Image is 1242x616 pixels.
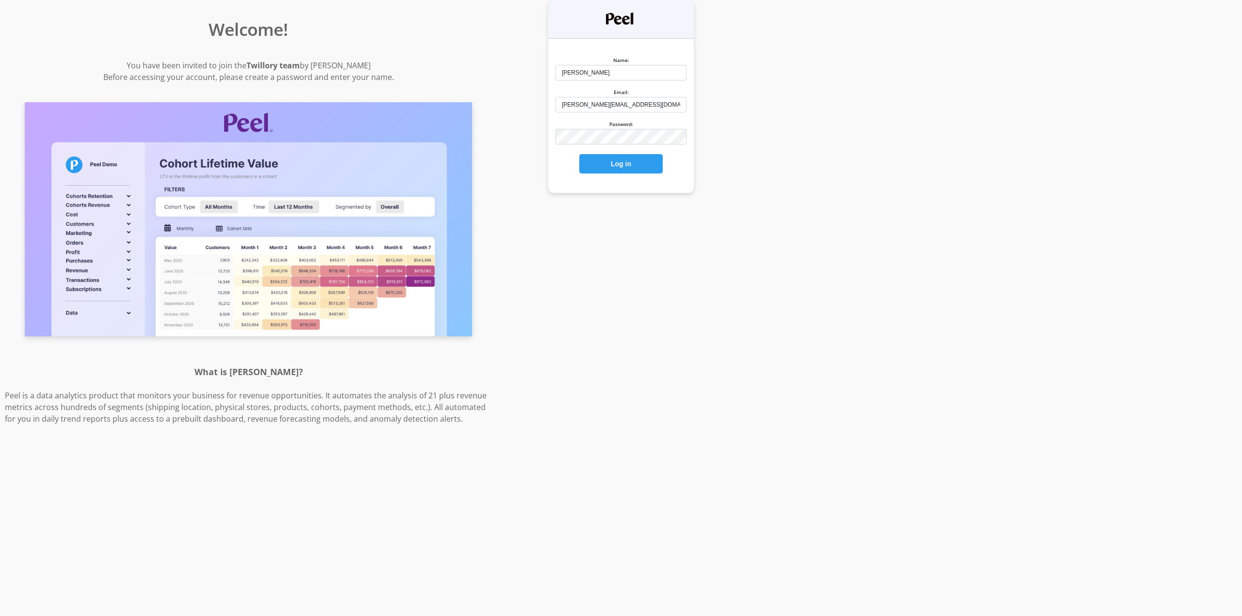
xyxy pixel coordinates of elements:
[609,121,633,127] label: Password:
[25,102,472,337] img: Screenshot of Peel
[5,390,492,425] p: Peel is a data analytics product that monitors your business for revenue opportunities. It automa...
[613,57,629,63] label: Name:
[606,13,636,25] img: Peel
[246,60,300,71] strong: Twillory team
[579,154,663,174] button: Log in
[5,60,492,83] p: You have been invited to join the by [PERSON_NAME] Before accessing your account, please create a...
[556,65,686,80] input: Michael Bluth
[614,89,629,95] label: Email:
